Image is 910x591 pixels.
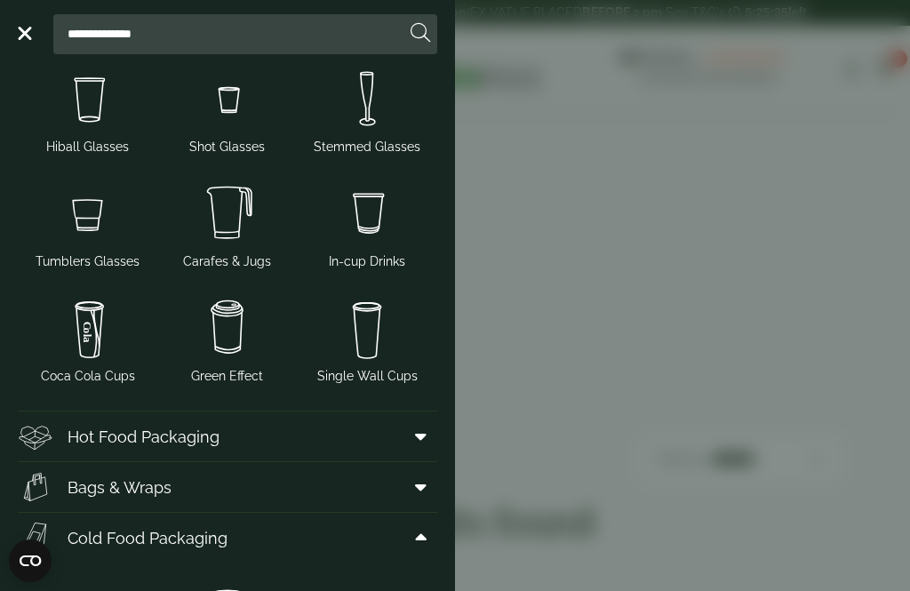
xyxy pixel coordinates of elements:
[164,289,290,389] a: Green Effect
[191,367,263,386] span: Green Effect
[305,289,430,389] a: Single Wall Cups
[18,469,53,505] img: Paper_carriers.svg
[68,526,227,550] span: Cold Food Packaging
[18,411,437,461] a: Hot Food Packaging
[164,60,290,160] a: Shot Glasses
[25,292,150,363] img: cola.svg
[305,292,430,363] img: plain-soda-cup.svg
[183,252,271,271] span: Carafes & Jugs
[18,520,53,555] img: Sandwich_box.svg
[164,63,290,134] img: Shot_glass.svg
[18,419,53,454] img: Deli_box.svg
[25,60,150,160] a: Hiball Glasses
[305,174,430,275] a: In-cup Drinks
[18,513,437,563] a: Cold Food Packaging
[164,174,290,275] a: Carafes & Jugs
[25,178,150,249] img: Tumbler_glass.svg
[189,138,265,156] span: Shot Glasses
[41,367,135,386] span: Coca Cola Cups
[317,367,418,386] span: Single Wall Cups
[25,174,150,275] a: Tumblers Glasses
[25,289,150,389] a: Coca Cola Cups
[36,252,140,271] span: Tumblers Glasses
[305,60,430,160] a: Stemmed Glasses
[329,252,405,271] span: In-cup Drinks
[68,425,220,449] span: Hot Food Packaging
[9,539,52,582] button: Open CMP widget
[305,178,430,249] img: Incup_drinks.svg
[164,178,290,249] img: JugsNcaraffes.svg
[314,138,420,156] span: Stemmed Glasses
[164,292,290,363] img: HotDrink_paperCup.svg
[305,63,430,134] img: Stemmed_glass.svg
[18,462,437,512] a: Bags & Wraps
[25,63,150,134] img: Hiball.svg
[46,138,129,156] span: Hiball Glasses
[68,475,172,499] span: Bags & Wraps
